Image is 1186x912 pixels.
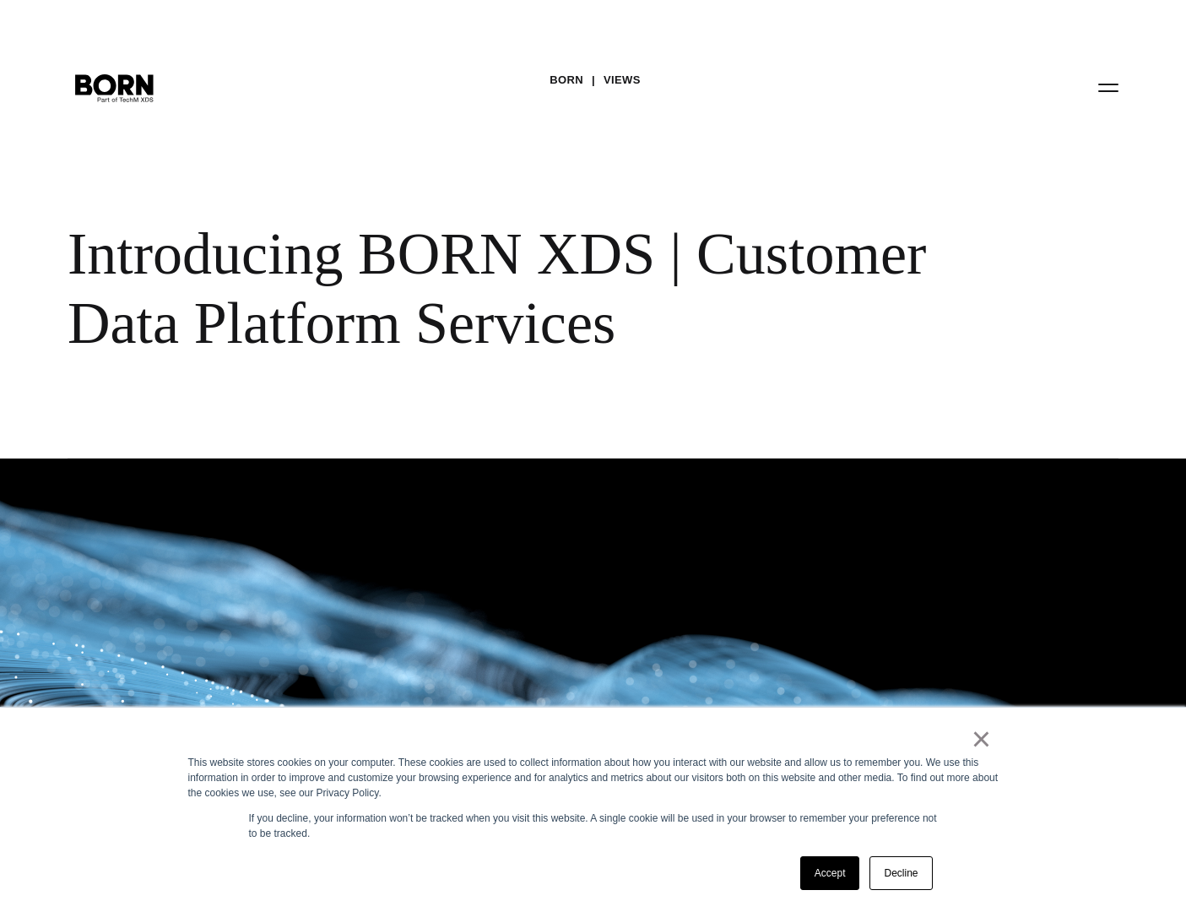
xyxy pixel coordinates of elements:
[869,856,932,890] a: Decline
[68,220,1030,357] div: Introducing BORN XDS | Customer Data Platform Services
[188,755,999,801] div: This website stores cookies on your computer. These cookies are used to collect information about...
[604,68,641,93] a: Views
[1088,69,1129,105] button: Open
[249,811,938,841] p: If you decline, your information won’t be tracked when you visit this website. A single cookie wi...
[550,68,583,93] a: BORN
[800,856,860,890] a: Accept
[972,731,992,746] a: ×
